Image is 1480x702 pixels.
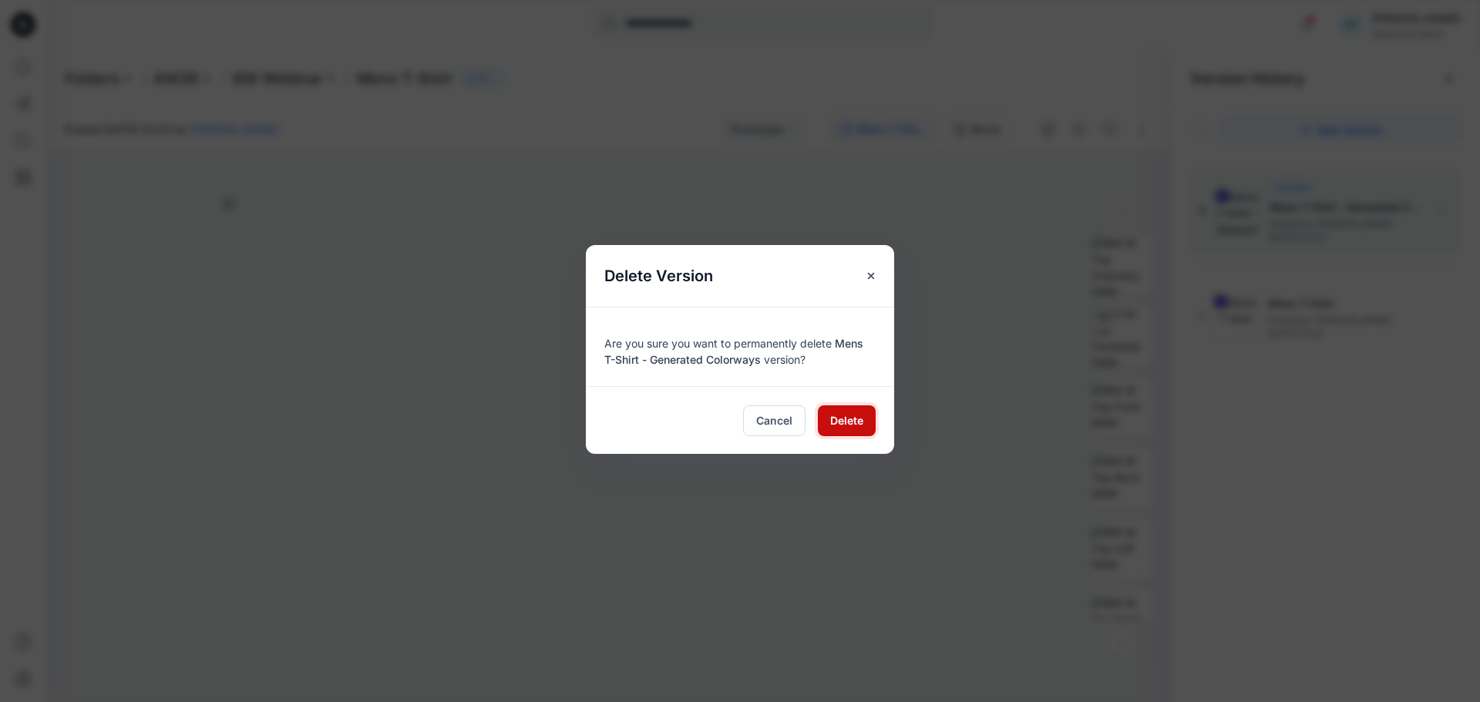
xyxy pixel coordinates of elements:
[756,412,792,428] span: Cancel
[743,405,806,436] button: Cancel
[586,245,732,307] h5: Delete Version
[830,412,863,428] span: Delete
[604,326,876,368] div: Are you sure you want to permanently delete version?
[818,405,876,436] button: Delete
[857,262,885,290] button: Close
